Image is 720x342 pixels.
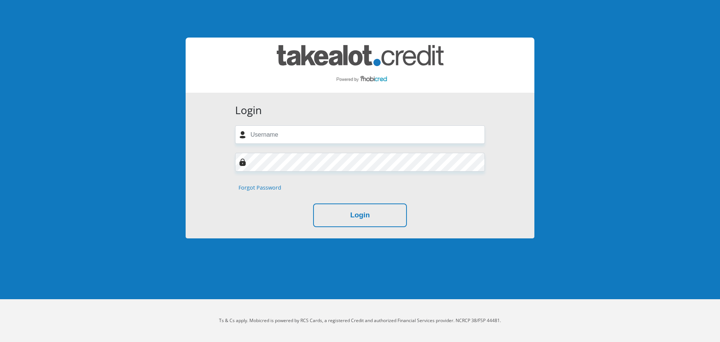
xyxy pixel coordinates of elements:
[235,125,485,144] input: Username
[313,203,407,227] button: Login
[238,184,281,192] a: Forgot Password
[152,317,568,324] p: Ts & Cs apply. Mobicred is powered by RCS Cards, a registered Credit and authorized Financial Ser...
[239,158,246,166] img: Image
[235,104,485,117] h3: Login
[239,131,246,139] img: user-icon image
[277,45,444,85] img: takealot_credit logo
